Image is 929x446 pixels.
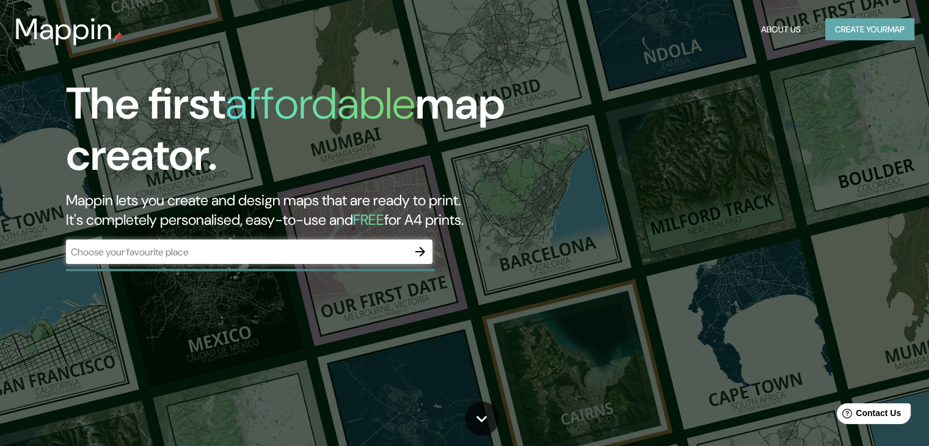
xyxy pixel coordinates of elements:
[756,18,806,41] button: About Us
[15,12,113,46] h3: Mappin
[225,75,415,132] h1: affordable
[66,191,531,230] h2: Mappin lets you create and design maps that are ready to print. It's completely personalised, eas...
[353,210,384,229] h5: FREE
[820,398,916,433] iframe: Help widget launcher
[66,245,408,259] input: Choose your favourite place
[113,32,123,42] img: mappin-pin
[825,18,914,41] button: Create yourmap
[66,78,531,191] h1: The first map creator.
